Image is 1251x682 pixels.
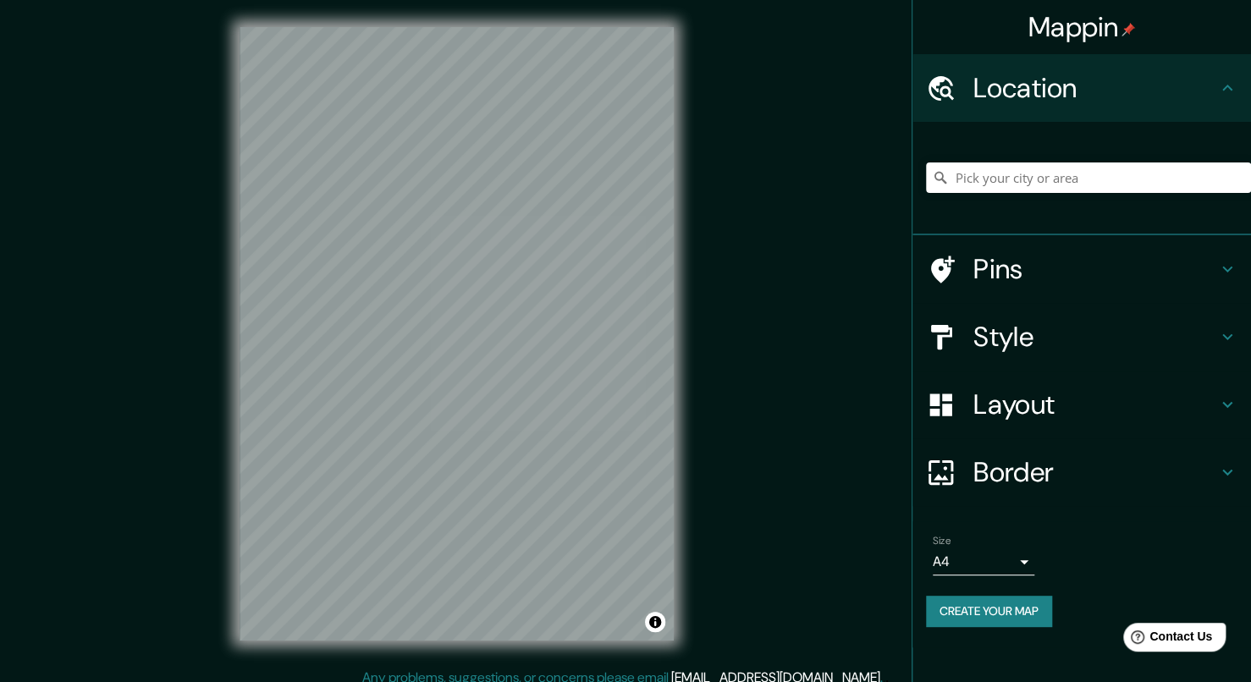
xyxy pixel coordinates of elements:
input: Pick your city or area [926,162,1251,193]
h4: Layout [973,388,1217,421]
h4: Mappin [1028,10,1136,44]
img: pin-icon.png [1121,23,1135,36]
h4: Border [973,455,1217,489]
h4: Location [973,71,1217,105]
h4: Pins [973,252,1217,286]
button: Toggle attribution [645,612,665,632]
canvas: Map [240,27,674,641]
h4: Style [973,320,1217,354]
div: Border [912,438,1251,506]
div: Location [912,54,1251,122]
div: Layout [912,371,1251,438]
div: Pins [912,235,1251,303]
button: Create your map [926,596,1052,627]
iframe: Help widget launcher [1100,616,1232,663]
div: Style [912,303,1251,371]
label: Size [933,534,951,548]
div: A4 [933,548,1034,575]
